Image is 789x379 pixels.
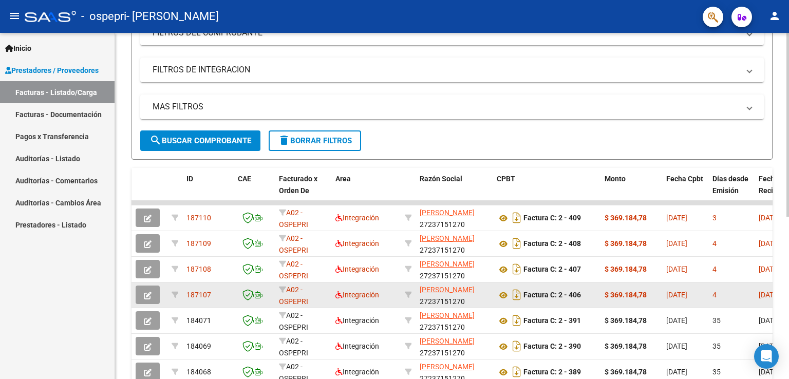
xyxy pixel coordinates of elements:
[279,234,308,254] span: A02 - OSPEPRI
[605,175,626,183] span: Monto
[605,316,647,325] strong: $ 369.184,78
[238,175,251,183] span: CAE
[420,234,475,242] span: [PERSON_NAME]
[153,101,739,112] mat-panel-title: MAS FILTROS
[140,94,764,119] mat-expansion-panel-header: MAS FILTROS
[149,134,162,146] mat-icon: search
[759,368,780,376] span: [DATE]
[8,10,21,22] mat-icon: menu
[420,310,489,331] div: 27237151270
[759,265,780,273] span: [DATE]
[666,265,687,273] span: [DATE]
[420,260,475,268] span: [PERSON_NAME]
[335,342,379,350] span: Integración
[420,286,475,294] span: [PERSON_NAME]
[279,209,308,229] span: A02 - OSPEPRI
[712,368,721,376] span: 35
[420,335,489,357] div: 27237151270
[712,239,717,248] span: 4
[605,291,647,299] strong: $ 369.184,78
[497,175,515,183] span: CPBT
[666,368,687,376] span: [DATE]
[186,291,211,299] span: 187107
[605,265,647,273] strong: $ 369.184,78
[420,337,475,345] span: [PERSON_NAME]
[510,235,523,252] i: Descargar documento
[666,291,687,299] span: [DATE]
[335,368,379,376] span: Integración
[510,287,523,303] i: Descargar documento
[708,168,755,213] datatable-header-cell: Días desde Emisión
[186,214,211,222] span: 187110
[278,134,290,146] mat-icon: delete
[759,291,780,299] span: [DATE]
[416,168,493,213] datatable-header-cell: Razón Social
[335,239,379,248] span: Integración
[126,5,219,28] span: - [PERSON_NAME]
[759,239,780,248] span: [DATE]
[510,312,523,329] i: Descargar documento
[335,265,379,273] span: Integración
[510,261,523,277] i: Descargar documento
[279,337,308,357] span: A02 - OSPEPRI
[234,168,275,213] datatable-header-cell: CAE
[140,58,764,82] mat-expansion-panel-header: FILTROS DE INTEGRACION
[279,286,308,306] span: A02 - OSPEPRI
[605,342,647,350] strong: $ 369.184,78
[666,175,703,183] span: Fecha Cpbt
[666,316,687,325] span: [DATE]
[666,214,687,222] span: [DATE]
[712,316,721,325] span: 35
[759,175,787,195] span: Fecha Recibido
[331,168,401,213] datatable-header-cell: Area
[600,168,662,213] datatable-header-cell: Monto
[510,210,523,226] i: Descargar documento
[140,130,260,151] button: Buscar Comprobante
[768,10,781,22] mat-icon: person
[182,168,234,213] datatable-header-cell: ID
[523,240,581,248] strong: Factura C: 2 - 408
[186,239,211,248] span: 187109
[335,291,379,299] span: Integración
[759,214,780,222] span: [DATE]
[759,342,780,350] span: [DATE]
[81,5,126,28] span: - ospepri
[523,214,581,222] strong: Factura C: 2 - 409
[666,239,687,248] span: [DATE]
[335,214,379,222] span: Integración
[5,65,99,76] span: Prestadores / Proveedores
[5,43,31,54] span: Inicio
[712,342,721,350] span: 35
[186,175,193,183] span: ID
[420,233,489,254] div: 27237151270
[493,168,600,213] datatable-header-cell: CPBT
[420,284,489,306] div: 27237151270
[420,363,475,371] span: [PERSON_NAME]
[279,311,308,331] span: A02 - OSPEPRI
[186,342,211,350] span: 184069
[335,175,351,183] span: Area
[510,338,523,354] i: Descargar documento
[712,175,748,195] span: Días desde Emisión
[420,311,475,319] span: [PERSON_NAME]
[275,168,331,213] datatable-header-cell: Facturado x Orden De
[279,260,308,280] span: A02 - OSPEPRI
[759,316,780,325] span: [DATE]
[523,291,581,299] strong: Factura C: 2 - 406
[279,175,317,195] span: Facturado x Orden De
[754,344,779,369] div: Open Intercom Messenger
[186,265,211,273] span: 187108
[186,368,211,376] span: 184068
[420,258,489,280] div: 27237151270
[523,368,581,376] strong: Factura C: 2 - 389
[153,64,739,75] mat-panel-title: FILTROS DE INTEGRACION
[335,316,379,325] span: Integración
[420,207,489,229] div: 27237151270
[523,266,581,274] strong: Factura C: 2 - 407
[186,316,211,325] span: 184071
[523,343,581,351] strong: Factura C: 2 - 390
[420,175,462,183] span: Razón Social
[605,368,647,376] strong: $ 369.184,78
[269,130,361,151] button: Borrar Filtros
[523,317,581,325] strong: Factura C: 2 - 391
